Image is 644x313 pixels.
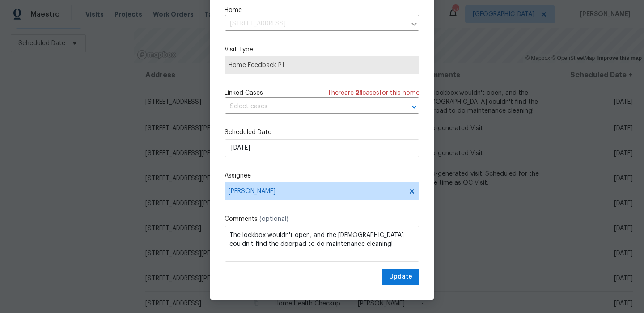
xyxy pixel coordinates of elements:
input: Select cases [225,100,394,114]
span: There are case s for this home [327,89,419,97]
label: Assignee [225,171,419,180]
label: Scheduled Date [225,128,419,137]
label: Comments [225,215,419,224]
span: 21 [356,90,362,96]
textarea: The lockbox wouldn't open, and the [DEMOGRAPHIC_DATA] couldn't find the doorpad to do maintenance... [225,226,419,262]
span: Update [389,271,412,283]
button: Open [408,101,420,113]
label: Visit Type [225,45,419,54]
input: Enter in an address [225,17,406,31]
input: M/D/YYYY [225,139,419,157]
span: Home Feedback P1 [229,61,415,70]
button: Update [382,269,419,285]
span: Linked Cases [225,89,263,97]
span: [PERSON_NAME] [229,188,404,195]
label: Home [225,6,419,15]
span: (optional) [259,216,288,222]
